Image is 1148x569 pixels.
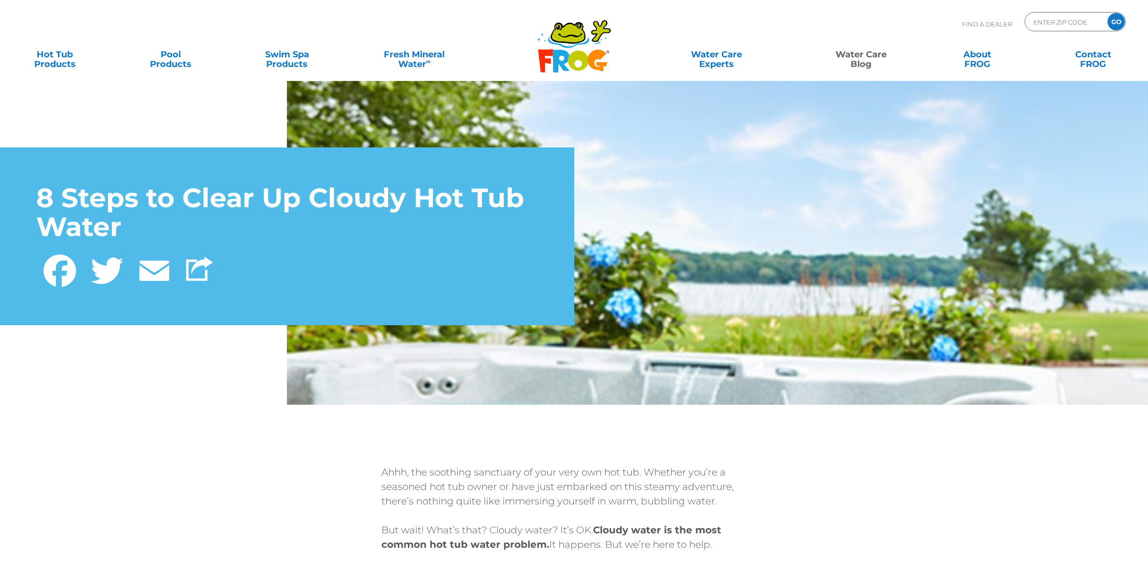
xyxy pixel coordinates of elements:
[816,45,906,64] a: Water CareBlog
[131,249,178,289] a: Email
[381,523,767,552] p: But wait! What’s that? Cloudy water? It’s OK. It happens. But we’re here to help.
[242,45,332,64] a: Swim SpaProducts
[1048,45,1138,64] a: ContactFROG
[962,12,1012,36] p: Find A Dealer
[1032,15,1097,29] input: Zip Code Form
[1107,13,1125,30] input: GO
[83,249,131,289] a: Twitter
[932,45,1022,64] a: AboutFROG
[426,57,431,65] sup: ∞
[10,45,100,64] a: Hot TubProducts
[358,45,471,64] a: Fresh MineralWater∞
[643,45,790,64] a: Water CareExperts
[36,249,83,289] a: Facebook
[126,45,216,64] a: PoolProducts
[186,257,213,281] img: Share
[36,184,538,242] h1: 8 Steps to Clear Up Cloudy Hot Tub Water
[381,465,767,508] p: Ahhh, the soothing sanctuary of your very own hot tub. Whether you’re a seasoned hot tub owner or...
